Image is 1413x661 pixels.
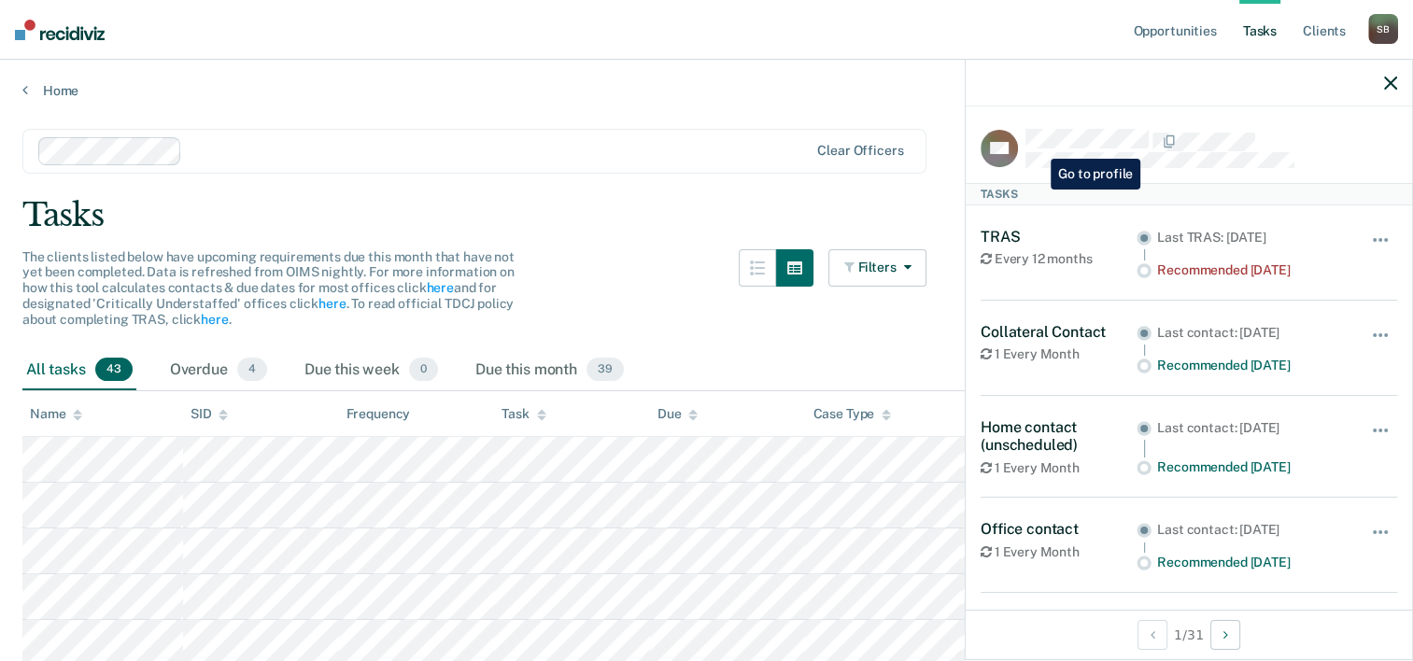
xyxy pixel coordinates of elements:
div: Overdue [166,350,271,391]
span: 0 [409,358,438,382]
span: 39 [586,358,624,382]
img: Recidiviz [15,20,105,40]
div: 1 Every Month [981,544,1137,560]
div: Recommended [DATE] [1157,358,1345,373]
button: Previous Client [1137,620,1167,650]
div: SID [191,406,229,422]
div: Office contact [981,520,1137,538]
div: Task [502,406,545,422]
div: Frequency [346,406,411,422]
div: 1 Every Month [981,346,1137,362]
div: Last contact: [DATE] [1157,325,1345,341]
div: 1 / 31 [966,610,1412,659]
a: here [318,296,346,311]
a: here [426,280,453,295]
span: The clients listed below have upcoming requirements due this month that have not yet been complet... [22,249,515,327]
a: Home [22,82,1391,99]
div: Last TRAS: [DATE] [1157,230,1345,246]
a: here [201,312,228,327]
div: Tasks [966,183,1412,205]
div: Last contact: [DATE] [1157,420,1345,436]
div: Recommended [DATE] [1157,555,1345,570]
button: Next Client [1210,620,1240,650]
div: Tasks [22,196,1391,234]
span: 43 [95,358,133,382]
div: Due this week [301,350,442,391]
div: Name [30,406,82,422]
div: Due [657,406,699,422]
div: Home contact (unscheduled) [981,418,1137,454]
div: Collateral Contact [981,323,1137,341]
div: Case Type [812,406,891,422]
div: S B [1368,14,1398,44]
div: Due this month [472,350,628,391]
div: TRAS [981,228,1137,246]
div: Recommended [DATE] [1157,459,1345,475]
span: 4 [237,358,267,382]
div: Recommended [DATE] [1157,262,1345,278]
div: 1 Every Month [981,460,1137,476]
button: Filters [828,249,927,287]
div: Clear officers [817,143,903,159]
div: All tasks [22,350,136,391]
div: Last contact: [DATE] [1157,522,1345,538]
div: Every 12 months [981,251,1137,267]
